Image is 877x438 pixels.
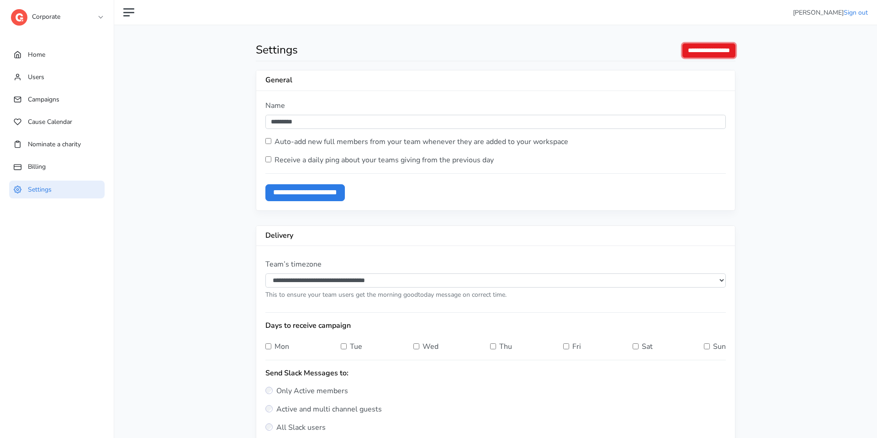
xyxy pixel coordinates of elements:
label: Only Active members [265,378,726,396]
a: Users [9,68,105,86]
p: This to ensure your team users get the morning goodtoday message on correct time. [265,290,726,299]
span: Campaigns [28,95,59,104]
span: Nominate a charity [28,140,81,149]
label: Sun [713,341,726,352]
label: Wed [423,341,438,352]
label: Name [265,100,285,111]
h5: General [265,76,496,85]
a: Nominate a charity [9,135,105,153]
h2: Send Slack Messages to: [265,369,726,378]
img: logo-dashboard-4662da770dd4bea1a8774357aa970c5cb092b4650ab114813ae74da458e76571.svg [11,9,27,26]
label: Active and multi channel guests [265,396,726,414]
a: Settings [9,181,105,198]
a: Campaigns [9,91,105,108]
label: Sat [642,341,653,352]
a: Cause Calendar [9,113,105,131]
a: Corporate [11,6,102,23]
label: Receive a daily ping about your teams giving from the previous day [275,155,494,166]
label: Thu [499,341,512,352]
h2: Settings [256,43,735,57]
li: [PERSON_NAME] [793,8,868,17]
label: Team’s timezone [265,259,322,270]
a: Sign out [844,8,868,17]
label: All Slack users [265,414,726,433]
a: Home [9,46,105,64]
span: Home [28,50,45,59]
span: Billing [28,162,46,171]
span: Settings [28,185,52,193]
label: Tue [350,341,362,352]
h2: Days to receive campaign [265,321,726,330]
label: Mon [275,341,289,352]
h5: Delivery [265,231,496,240]
a: Billing [9,158,105,176]
span: Cause Calendar [28,118,72,126]
label: Auto-add new full members from your team whenever they are added to your workspace [275,136,568,147]
label: Fri [572,341,581,352]
span: Users [28,73,44,81]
